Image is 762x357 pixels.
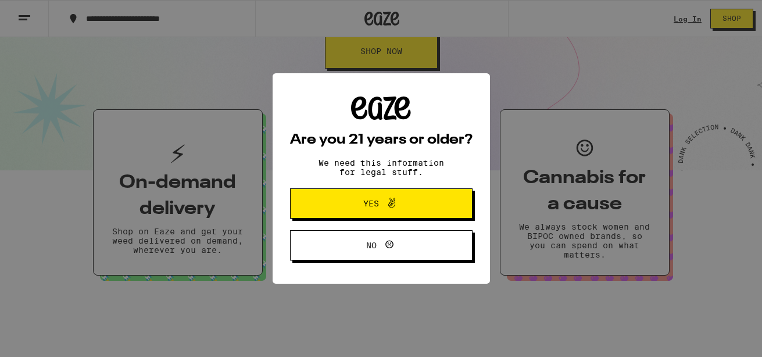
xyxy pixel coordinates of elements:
h2: Are you 21 years or older? [290,133,473,147]
button: Yes [290,188,473,219]
span: Yes [363,199,379,208]
span: No [366,241,377,249]
p: We need this information for legal stuff. [309,158,454,177]
button: No [290,230,473,260]
span: Hi. Need any help? [7,8,84,17]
